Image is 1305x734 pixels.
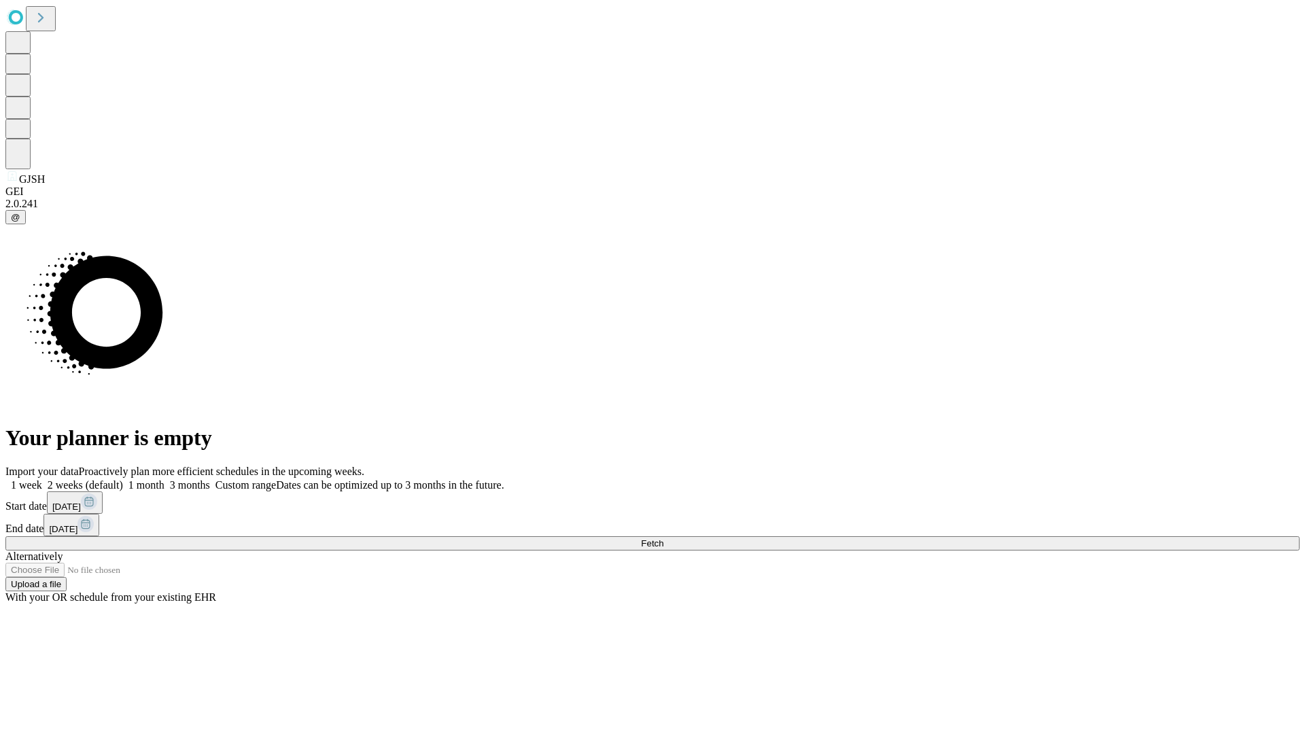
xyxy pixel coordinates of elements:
span: Alternatively [5,550,63,562]
span: [DATE] [52,502,81,512]
span: 2 weeks (default) [48,479,123,491]
span: Proactively plan more efficient schedules in the upcoming weeks. [79,466,364,477]
button: Upload a file [5,577,67,591]
span: 3 months [170,479,210,491]
span: 1 week [11,479,42,491]
span: With your OR schedule from your existing EHR [5,591,216,603]
div: 2.0.241 [5,198,1300,210]
h1: Your planner is empty [5,425,1300,451]
button: Fetch [5,536,1300,550]
button: [DATE] [43,514,99,536]
div: End date [5,514,1300,536]
button: @ [5,210,26,224]
div: Start date [5,491,1300,514]
span: @ [11,212,20,222]
span: GJSH [19,173,45,185]
span: Custom range [215,479,276,491]
div: GEI [5,186,1300,198]
span: [DATE] [49,524,77,534]
span: Import your data [5,466,79,477]
button: [DATE] [47,491,103,514]
span: Fetch [641,538,663,548]
span: 1 month [128,479,164,491]
span: Dates can be optimized up to 3 months in the future. [276,479,504,491]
